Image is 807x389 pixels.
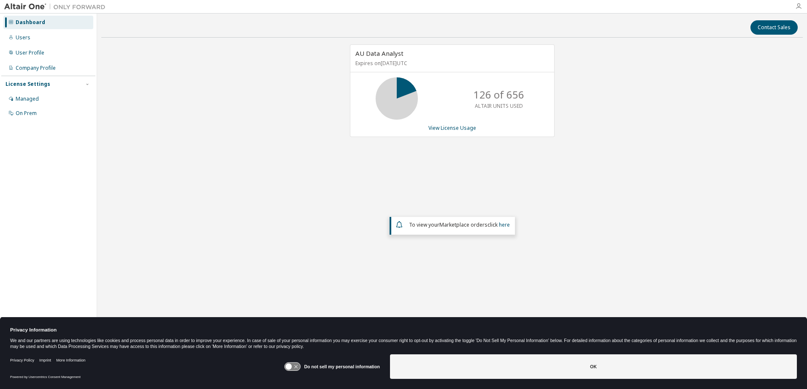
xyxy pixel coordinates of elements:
[439,221,487,228] em: Marketplace orders
[5,81,50,88] div: License Settings
[16,110,37,117] div: On Prem
[16,96,39,102] div: Managed
[499,221,510,228] a: here
[16,34,30,41] div: Users
[4,3,110,11] img: Altair One
[16,19,45,26] div: Dashboard
[16,65,56,71] div: Company Profile
[475,102,523,110] p: ALTAIR UNITS USED
[428,124,476,131] a: View License Usage
[16,49,44,56] div: User Profile
[750,20,798,35] button: Contact Sales
[355,49,403,58] span: AU Data Analyst
[474,88,524,102] p: 126 of 656
[409,221,510,228] span: To view your click
[355,60,547,67] p: Expires on [DATE] UTC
